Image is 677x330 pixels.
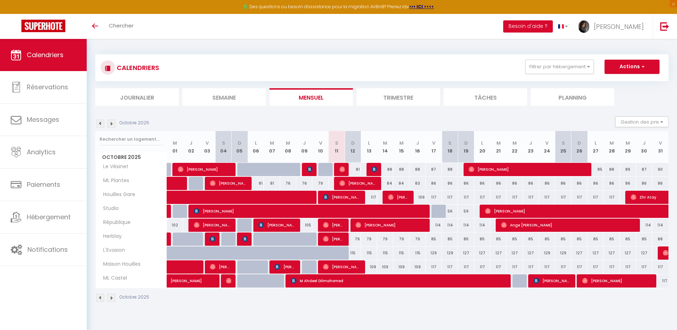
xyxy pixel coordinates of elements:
div: 109 [409,191,425,204]
h3: CALENDRIERS [115,60,159,76]
abbr: L [255,140,257,146]
abbr: J [643,140,646,146]
div: 127 [474,246,490,260]
div: 117 [555,260,571,274]
div: 76 [280,177,296,190]
button: Actions [605,60,660,74]
div: 79 [409,232,425,246]
span: M Ahdeel Dilmahomed [291,274,505,287]
div: 85 [620,232,636,246]
span: Maison Houilles [97,260,142,268]
div: 85 [587,163,603,176]
abbr: L [481,140,483,146]
img: logout [660,22,669,31]
div: 86 [652,177,668,190]
div: 79 [361,232,377,246]
div: 117 [620,260,636,274]
div: 115 [409,246,425,260]
span: Herblay [97,232,123,240]
th: 20 [474,131,490,163]
div: 86 [523,177,539,190]
th: 28 [603,131,620,163]
span: [PERSON_NAME] [339,162,345,176]
div: 83 [409,177,425,190]
div: 115 [377,246,393,260]
p: Octobre 2025 [120,294,149,301]
abbr: L [368,140,370,146]
span: [PERSON_NAME] [226,274,231,287]
th: 09 [296,131,312,163]
div: 117 [523,191,539,204]
span: [PERSON_NAME] [582,274,652,287]
div: 129 [555,246,571,260]
abbr: J [529,140,532,146]
div: 129 [539,246,555,260]
div: 127 [490,246,506,260]
div: 86 [426,177,442,190]
span: [PERSON_NAME] [178,162,231,176]
div: 114 [458,219,474,232]
th: 01 [167,131,183,163]
abbr: J [303,140,306,146]
abbr: D [238,140,241,146]
span: [PERSON_NAME] [323,260,360,274]
div: 127 [636,246,652,260]
abbr: M [610,140,614,146]
div: 114 [652,219,668,232]
div: 117 [539,260,555,274]
span: [PERSON_NAME] [323,232,344,246]
div: 84 [393,177,409,190]
th: 07 [264,131,280,163]
div: 85 [539,232,555,246]
div: 85 [458,232,474,246]
abbr: S [448,140,451,146]
div: 85 [442,232,458,246]
div: 86 [458,177,474,190]
div: 86 [442,177,458,190]
div: 115 [345,246,361,260]
div: 127 [458,246,474,260]
span: [PERSON_NAME] [210,260,231,274]
abbr: M [626,140,630,146]
li: Mensuel [269,88,353,106]
th: 27 [587,131,603,163]
div: 85 [555,232,571,246]
div: 79 [345,232,361,246]
abbr: S [562,140,565,146]
div: 117 [571,260,587,274]
abbr: D [464,140,468,146]
a: >>> ICI <<<< [409,4,434,10]
div: 86 [636,177,652,190]
span: Calendriers [27,50,64,59]
span: [PERSON_NAME] [194,218,231,232]
th: 15 [393,131,409,163]
div: 85 [523,232,539,246]
th: 05 [232,131,248,163]
div: 127 [506,246,522,260]
div: 56 [442,205,458,218]
a: [PERSON_NAME] [167,232,171,246]
th: 12 [345,131,361,163]
span: ML Castel [97,274,129,282]
div: 117 [442,191,458,204]
span: [PERSON_NAME] [323,218,344,232]
abbr: V [206,140,209,146]
div: 117 [361,191,377,204]
div: 117 [458,191,474,204]
abbr: J [190,140,192,146]
abbr: J [416,140,419,146]
th: 25 [555,131,571,163]
div: 129 [426,246,442,260]
div: 88 [409,163,425,176]
span: [PERSON_NAME] [274,260,296,274]
div: 79 [312,177,328,190]
abbr: M [399,140,404,146]
div: 87 [426,163,442,176]
abbr: M [383,140,387,146]
div: 127 [620,246,636,260]
div: 102 [167,219,183,232]
div: 81 [248,177,264,190]
span: Hébergement [27,212,71,221]
div: 117 [603,191,620,204]
span: [PERSON_NAME] [534,274,571,287]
